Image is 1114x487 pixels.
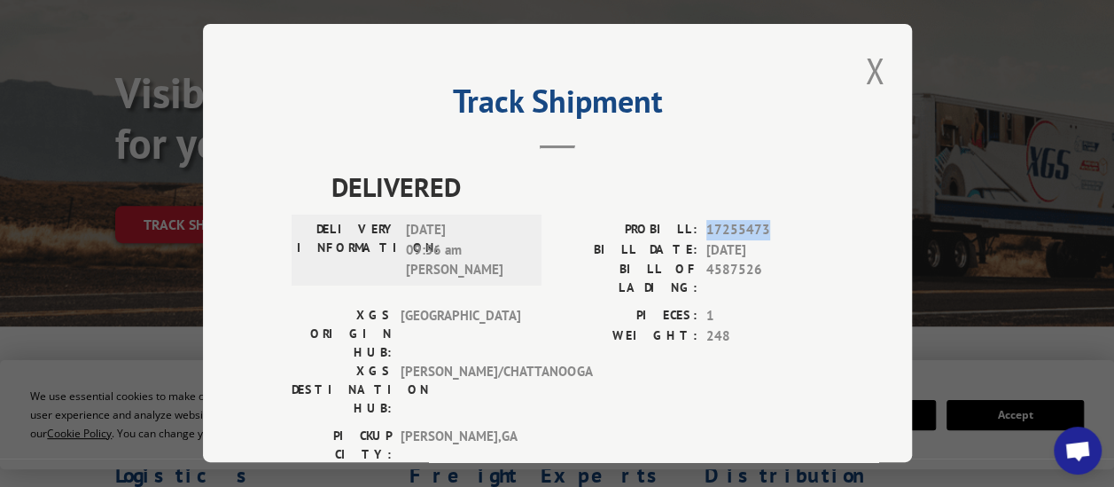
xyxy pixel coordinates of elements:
[557,240,697,261] label: BILL DATE:
[401,363,520,419] span: [PERSON_NAME]/CHATTANOOGA
[860,46,890,95] button: Close modal
[706,221,823,241] span: 17255473
[557,307,697,327] label: PIECES:
[706,240,823,261] span: [DATE]
[706,261,823,298] span: 4587526
[557,221,697,241] label: PROBILL:
[292,363,392,419] label: XGS DESTINATION HUB:
[406,221,526,281] span: [DATE] 09:56 am [PERSON_NAME]
[331,168,823,208] span: DELIVERED
[297,221,397,281] label: DELIVERY INFORMATION:
[401,428,520,465] span: [PERSON_NAME] , GA
[557,326,697,347] label: WEIGHT:
[1054,427,1102,475] a: Open chat
[292,307,392,363] label: XGS ORIGIN HUB:
[706,326,823,347] span: 248
[292,89,823,122] h2: Track Shipment
[401,307,520,363] span: [GEOGRAPHIC_DATA]
[557,261,697,298] label: BILL OF LADING:
[292,428,392,465] label: PICKUP CITY:
[706,307,823,327] span: 1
